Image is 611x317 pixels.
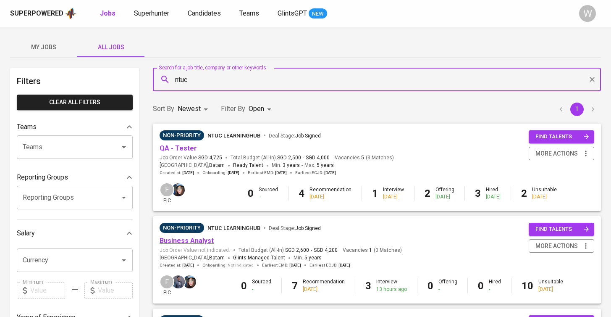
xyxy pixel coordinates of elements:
span: Total Budget (All-In) [239,247,338,254]
span: NEW [309,10,327,18]
span: Earliest EMD : [248,170,287,176]
b: 3 [365,280,371,292]
span: Batam [209,161,225,170]
span: Earliest EMD : [262,262,301,268]
div: F [160,182,174,197]
span: Non-Priority [160,224,204,232]
b: 0 [478,280,484,292]
div: Interview [383,186,404,201]
div: Offering [438,278,457,293]
a: Candidates [188,8,223,19]
div: Offering [435,186,454,201]
button: Open [118,192,130,203]
div: Recommendation [303,278,345,293]
span: SGD 4,725 [198,154,222,161]
button: more actions [529,239,594,253]
span: Glints Managed Talent [233,255,285,261]
span: SGD 2,600 [285,247,309,254]
span: Open [249,105,264,113]
span: Clear All filters [24,97,126,108]
a: Jobs [100,8,117,19]
span: Total Budget (All-In) [231,154,330,161]
span: My Jobs [15,42,72,53]
span: All Jobs [82,42,139,53]
span: 3 years [283,162,300,168]
img: diazagista@glints.com [183,275,196,288]
span: [DATE] [275,170,287,176]
b: 2 [521,188,527,199]
div: Hired [486,186,501,201]
span: Earliest ECJD : [295,170,336,176]
div: [DATE] [303,286,345,293]
div: Unsuitable [532,186,557,201]
p: Reporting Groups [17,172,68,182]
span: Candidates [188,9,221,17]
div: - [438,286,457,293]
p: Teams [17,122,37,132]
span: - [302,161,303,170]
span: Deal Stage : [269,225,321,231]
a: Superhunter [134,8,171,19]
button: Open [118,254,130,266]
span: SGD 4,000 [306,154,330,161]
span: Ready Talent [233,162,263,168]
span: Onboarding : [202,170,239,176]
a: Superpoweredapp logo [10,7,76,20]
span: NTUC LearningHub [207,132,260,139]
b: Jobs [100,9,115,17]
button: Clear All filters [17,95,133,110]
span: Onboarding : [202,262,254,268]
h6: Filters [17,74,133,88]
input: Value [30,282,65,299]
span: more actions [535,241,578,251]
div: Sourced [259,186,278,201]
span: [DATE] [182,262,194,268]
div: W [579,5,596,22]
span: Batam [209,254,225,262]
span: Min. [294,255,322,261]
div: Superpowered [10,9,63,18]
div: [DATE] [435,193,454,201]
div: pic [160,182,174,204]
span: Vacancies ( 3 Matches ) [335,154,394,161]
span: SGD 2,500 [277,154,301,161]
button: Clear [586,74,598,85]
span: [GEOGRAPHIC_DATA] , [160,254,225,262]
button: find talents [529,130,594,143]
div: [DATE] [486,193,501,201]
span: [DATE] [289,262,301,268]
div: 13 hours ago [376,286,407,293]
span: Created at : [160,170,194,176]
span: Non-Priority [160,131,204,140]
span: more actions [535,148,578,159]
span: [DATE] [324,170,336,176]
div: Open [249,101,274,117]
div: [DATE] [309,193,351,201]
div: [DATE] [538,286,563,293]
span: [DATE] [338,262,350,268]
span: [DATE] [182,170,194,176]
span: 1 [368,247,372,254]
div: [DATE] [532,193,557,201]
div: Reporting Groups [17,169,133,186]
span: [GEOGRAPHIC_DATA] , [160,161,225,170]
div: - [259,193,278,201]
span: Superhunter [134,9,169,17]
a: Teams [239,8,261,19]
span: Job Signed [295,133,321,139]
div: F [160,275,174,289]
div: pic [160,275,174,296]
b: 1 [372,188,378,199]
button: page 1 [570,103,584,116]
div: Salary [17,225,133,242]
span: Min. [272,162,300,168]
span: Max. [304,162,334,168]
span: 5 years [317,162,334,168]
span: Earliest ECJD : [309,262,350,268]
span: SGD 4,200 [314,247,338,254]
span: Not indicated [228,262,254,268]
p: Newest [178,104,201,114]
span: 5 [360,154,364,161]
div: Interview [376,278,407,293]
div: Sourced [252,278,271,293]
